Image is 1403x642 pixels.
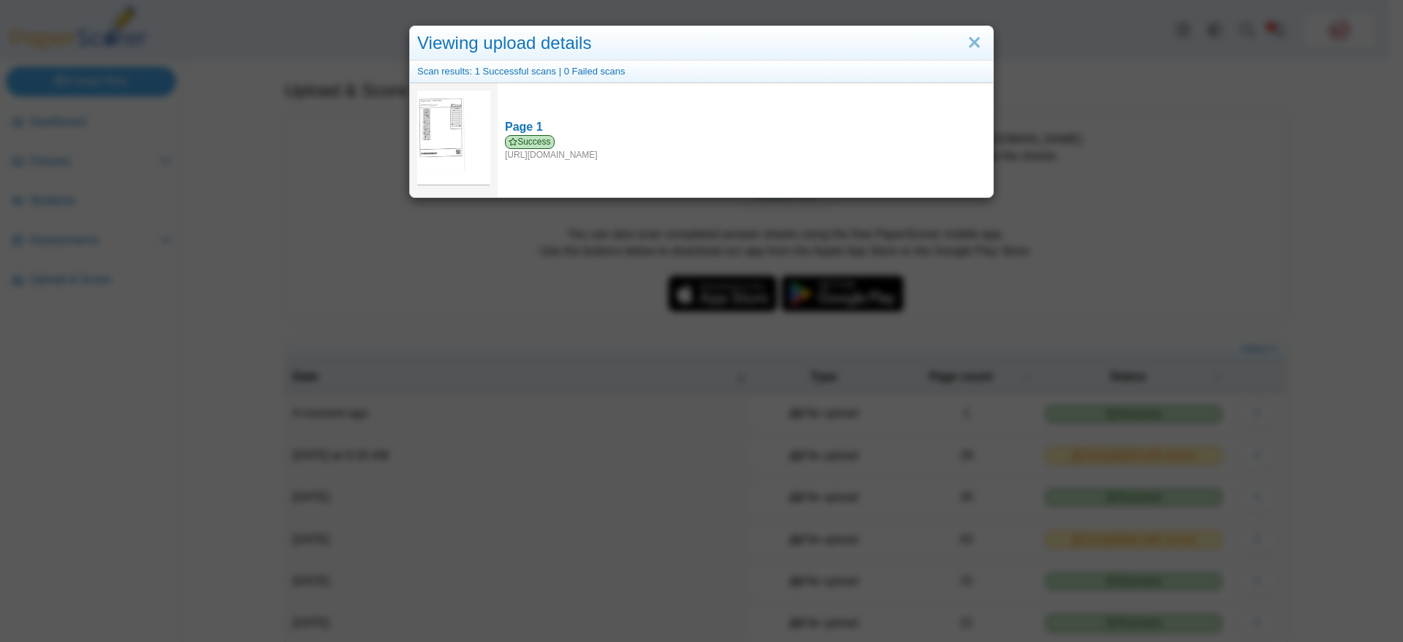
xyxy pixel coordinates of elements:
img: 3193181_OCTOBER_3_2025T21_43_10_278000000.jpeg [417,91,490,186]
div: Scan results: 1 Successful scans | 0 Failed scans [410,61,993,83]
a: Page 1 Success [URL][DOMAIN_NAME] [498,112,993,169]
div: Page 1 [505,119,986,135]
a: Close [963,31,986,56]
span: Success [505,135,555,149]
div: Viewing upload details [410,26,993,61]
div: [URL][DOMAIN_NAME] [505,135,986,161]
